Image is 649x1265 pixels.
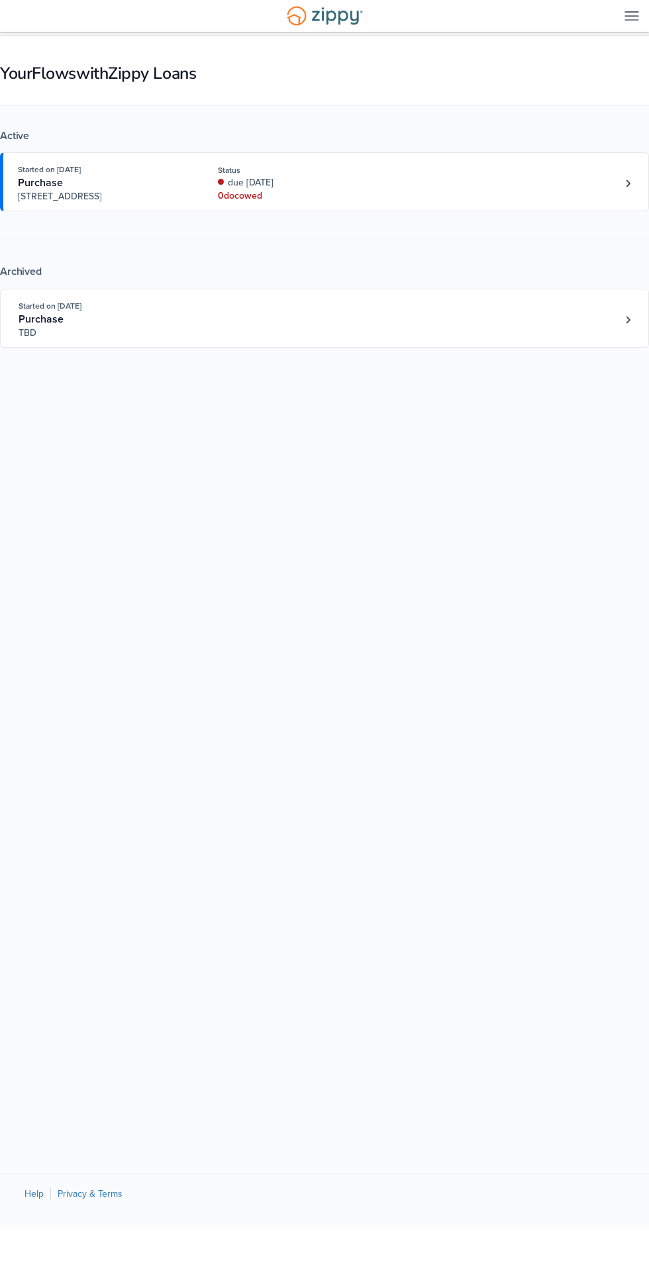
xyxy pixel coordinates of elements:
span: TBD [19,327,189,340]
div: Status [218,164,368,176]
span: [STREET_ADDRESS] [18,190,188,203]
span: Purchase [18,176,63,189]
div: due [DATE] [218,176,368,189]
a: Help [25,1188,44,1199]
img: Mobile Dropdown Menu [624,11,639,21]
a: Loan number 4211164 [618,174,638,193]
div: 0 doc owed [218,189,368,203]
a: Loan number 4161085 [618,310,638,330]
span: Purchase [19,313,64,326]
a: Privacy & Terms [58,1188,123,1199]
span: Started on [DATE] [18,165,81,174]
span: Started on [DATE] [19,301,81,311]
